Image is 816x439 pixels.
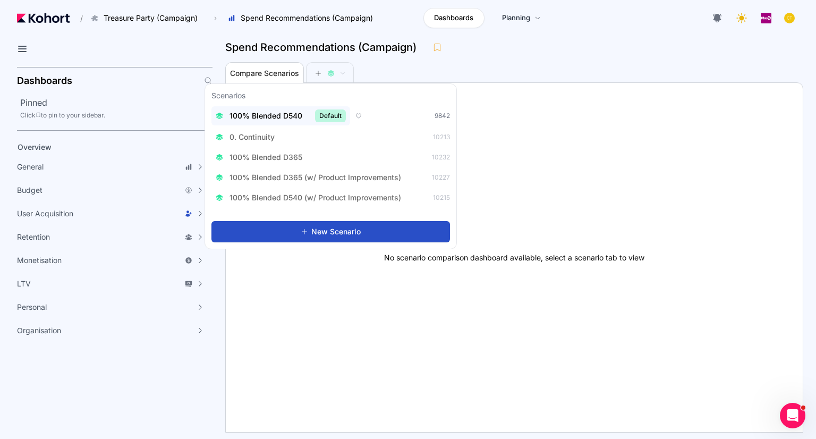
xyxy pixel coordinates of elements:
h2: Dashboards [17,76,72,86]
span: Budget [17,185,42,196]
button: Spend Recommendations (Campaign) [222,9,384,27]
span: Retention [17,232,50,242]
button: Treasure Party (Campaign) [85,9,209,27]
button: 100% Blended D540 (w/ Product Improvements) [211,189,412,206]
span: 100% Blended D540 [229,111,302,121]
a: Dashboards [423,8,484,28]
img: Kohort logo [17,13,70,23]
span: Treasure Party (Campaign) [104,13,198,23]
div: Click to pin to your sidebar. [20,111,212,120]
button: New Scenario [211,221,450,242]
span: Organisation [17,325,61,336]
h3: Scenarios [211,90,245,103]
span: 100% Blended D540 (w/ Product Improvements) [229,192,401,203]
span: 100% Blended D365 (w/ Product Improvements) [229,172,401,183]
span: 10232 [432,153,450,162]
img: logo_PlayQ_20230721100321046856.png [761,13,771,23]
span: › [212,14,219,22]
span: Planning [502,13,530,23]
a: Overview [14,139,194,155]
span: Spend Recommendations (Campaign) [241,13,373,23]
span: User Acquisition [17,208,73,219]
span: LTV [17,278,31,289]
span: New Scenario [311,226,361,237]
button: 100% Blended D365 [211,149,313,166]
button: 100% Blended D540Default [211,106,350,125]
span: 100% Blended D365 [229,152,302,163]
span: 10213 [433,133,450,141]
span: 9842 [435,112,450,120]
button: 100% Blended D365 (w/ Product Improvements) [211,169,412,186]
span: 0. Continuity [229,132,275,142]
button: 0. Continuity [211,129,285,146]
span: 10215 [433,193,450,202]
div: No scenario comparison dashboard available, select a scenario tab to view [226,83,803,432]
span: Personal [17,302,47,313]
span: / [72,13,83,24]
iframe: Intercom live chat [780,403,805,428]
span: Compare Scenarios [230,70,299,77]
span: Monetisation [17,255,62,266]
h2: Pinned [20,96,212,109]
span: General [17,162,44,172]
h3: Spend Recommendations (Campaign) [225,42,423,53]
span: 10227 [432,173,450,182]
a: Planning [491,8,552,28]
span: Default [315,109,346,122]
span: Dashboards [434,13,473,23]
span: Overview [18,142,52,151]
